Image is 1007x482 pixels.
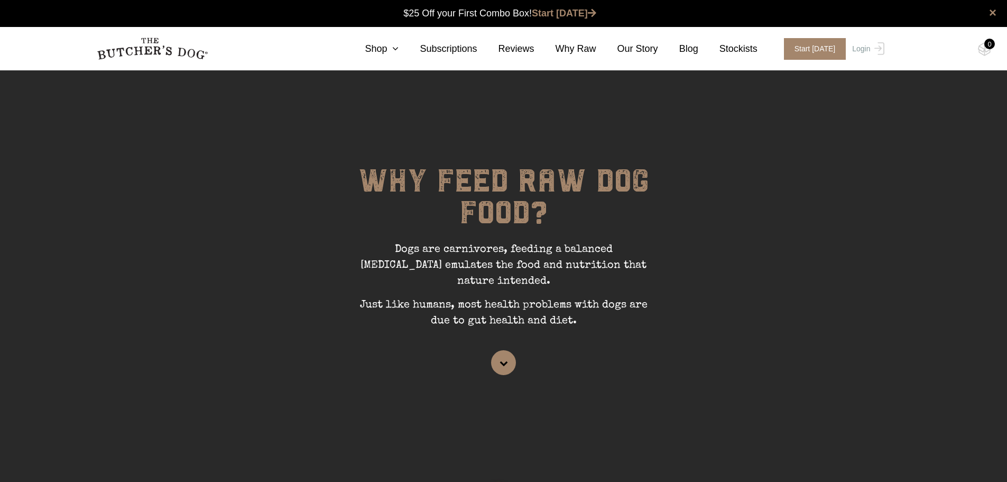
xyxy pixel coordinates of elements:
a: Why Raw [534,42,596,56]
p: Just like humans, most health problems with dogs are due to gut health and diet. [345,297,662,337]
a: Shop [344,42,399,56]
a: close [989,6,996,19]
a: Our Story [596,42,658,56]
a: Start [DATE] [532,8,596,19]
a: Start [DATE] [773,38,850,60]
p: Dogs are carnivores, feeding a balanced [MEDICAL_DATA] emulates the food and nutrition that natur... [345,242,662,297]
h1: WHY FEED RAW DOG FOOD? [345,165,662,242]
a: Reviews [477,42,534,56]
a: Subscriptions [399,42,477,56]
img: TBD_Cart-Empty.png [978,42,991,56]
a: Blog [658,42,698,56]
div: 0 [984,39,995,49]
a: Stockists [698,42,757,56]
a: Login [849,38,884,60]
span: Start [DATE] [784,38,846,60]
